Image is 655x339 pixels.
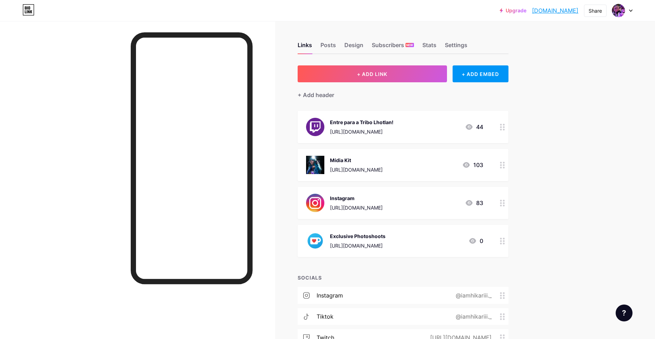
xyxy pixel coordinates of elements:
div: [URL][DOMAIN_NAME] [330,204,383,211]
div: + Add header [298,91,334,99]
button: + ADD LINK [298,65,447,82]
div: Instagram [330,194,383,202]
img: Instagram [306,194,324,212]
div: Mídia Kit [330,156,383,164]
div: Exclusive Photoshoots [330,232,385,240]
img: iamhikariii [612,4,625,17]
div: tiktok [317,312,333,321]
img: Mídia Kit [306,156,324,174]
div: @iamhikariii._ [445,291,500,300]
div: Links [298,41,312,53]
div: 103 [462,161,483,169]
div: 0 [468,237,483,245]
div: [URL][DOMAIN_NAME] [330,128,394,135]
div: 44 [465,123,483,131]
span: + ADD LINK [357,71,387,77]
div: @iamhikariii._ [445,312,500,321]
div: 83 [465,199,483,207]
div: instagram [317,291,343,300]
span: NEW [406,43,413,47]
div: SOCIALS [298,274,508,281]
div: Design [344,41,363,53]
div: Subscribers [372,41,414,53]
img: Exclusive Photoshoots [306,232,324,250]
div: Stats [422,41,436,53]
a: Upgrade [500,8,526,13]
div: [URL][DOMAIN_NAME] [330,166,383,173]
div: Entre para a Tribo Lhotlan! [330,119,394,126]
div: + ADD EMBED [453,65,508,82]
div: Posts [320,41,336,53]
div: Share [589,7,602,14]
img: Entre para a Tribo Lhotlan! [306,118,324,136]
div: Settings [445,41,467,53]
a: [DOMAIN_NAME] [532,6,578,15]
div: [URL][DOMAIN_NAME] [330,242,385,249]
